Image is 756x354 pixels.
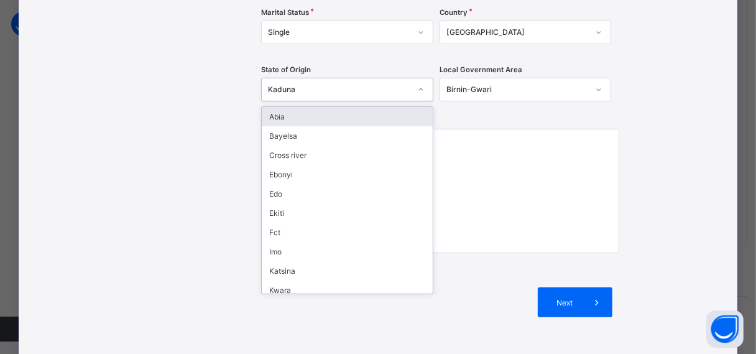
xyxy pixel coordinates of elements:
div: Kwara [262,281,432,300]
div: Imo [262,242,432,261]
div: Cross river [262,146,432,165]
div: Fct [262,223,432,242]
div: Abia [262,107,432,126]
span: State of Origin [261,65,311,74]
div: Birnin-Gwari [446,85,588,95]
div: Katsina [262,261,432,281]
div: Ebonyi [262,165,432,184]
div: [GEOGRAPHIC_DATA] [446,28,588,37]
span: Local Government Area [440,65,522,74]
div: Edo [262,184,432,203]
span: Next [547,298,583,307]
div: Single [268,28,410,37]
span: Marital Status [261,8,309,17]
div: Bayelsa [262,126,432,146]
span: Country [440,8,468,17]
button: Open asap [706,310,744,348]
div: Ekiti [262,203,432,223]
div: Kaduna [268,85,410,95]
